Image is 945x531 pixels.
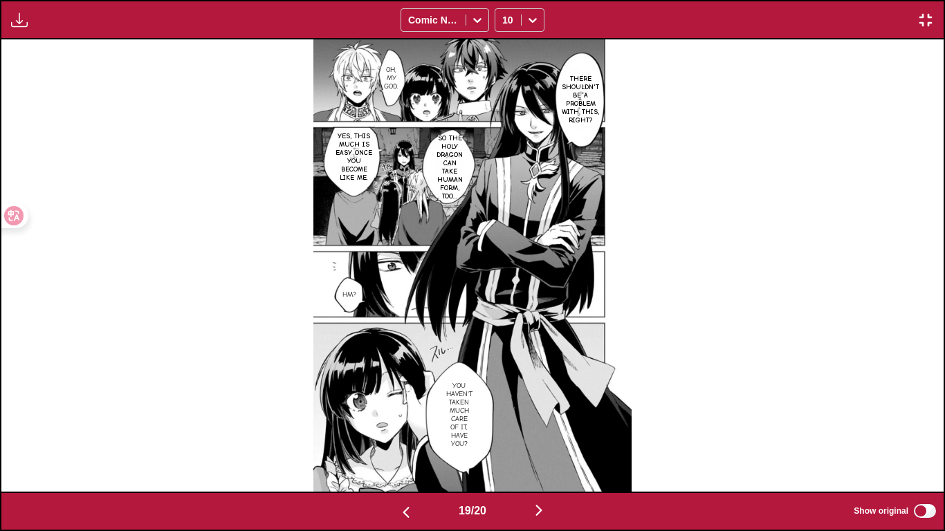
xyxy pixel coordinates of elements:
[313,39,632,491] img: Manga Panel
[531,502,547,519] img: Next page
[398,504,414,521] img: Previous page
[443,379,475,451] p: You haven't taken much care of it, have you?
[914,504,936,518] input: Show original
[11,12,28,28] img: Download translated images
[434,131,466,203] p: So the Holy Dragon can take human form, too...
[459,505,486,517] span: 19 / 20
[340,288,359,301] p: Hm?
[854,506,908,516] span: Show original
[559,72,602,127] p: There shouldn't be a problem with this, right?
[381,63,401,93] p: Oh, my God.
[333,129,375,185] p: Yes, this much is easy once you become like me.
